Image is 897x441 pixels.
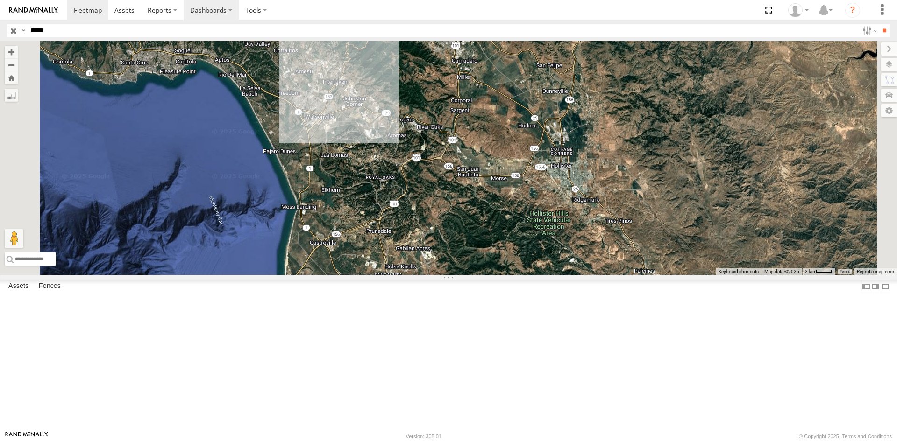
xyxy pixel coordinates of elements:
button: Zoom out [5,58,18,71]
button: Keyboard shortcuts [719,268,759,275]
button: Drag Pegman onto the map to open Street View [5,229,23,248]
label: Measure [5,89,18,102]
div: © Copyright 2025 - [799,434,892,439]
label: Search Query [20,24,27,37]
label: Assets [4,280,33,293]
label: Hide Summary Table [881,280,890,293]
button: Zoom Home [5,71,18,84]
span: 2 km [805,269,815,274]
a: Visit our Website [5,432,48,441]
a: Terms (opens in new tab) [840,270,850,273]
button: Map Scale: 2 km per 33 pixels [802,268,835,275]
a: Report a map error [857,269,894,274]
div: Andres Calderon [785,3,812,17]
button: Zoom in [5,46,18,58]
label: Dock Summary Table to the Left [861,280,871,293]
img: rand-logo.svg [9,7,58,14]
label: Dock Summary Table to the Right [871,280,880,293]
div: Version: 308.01 [406,434,441,439]
label: Fences [34,280,65,293]
span: Map data ©2025 [764,269,799,274]
a: Terms and Conditions [842,434,892,439]
label: Search Filter Options [859,24,879,37]
i: ? [845,3,860,18]
label: Map Settings [881,104,897,117]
